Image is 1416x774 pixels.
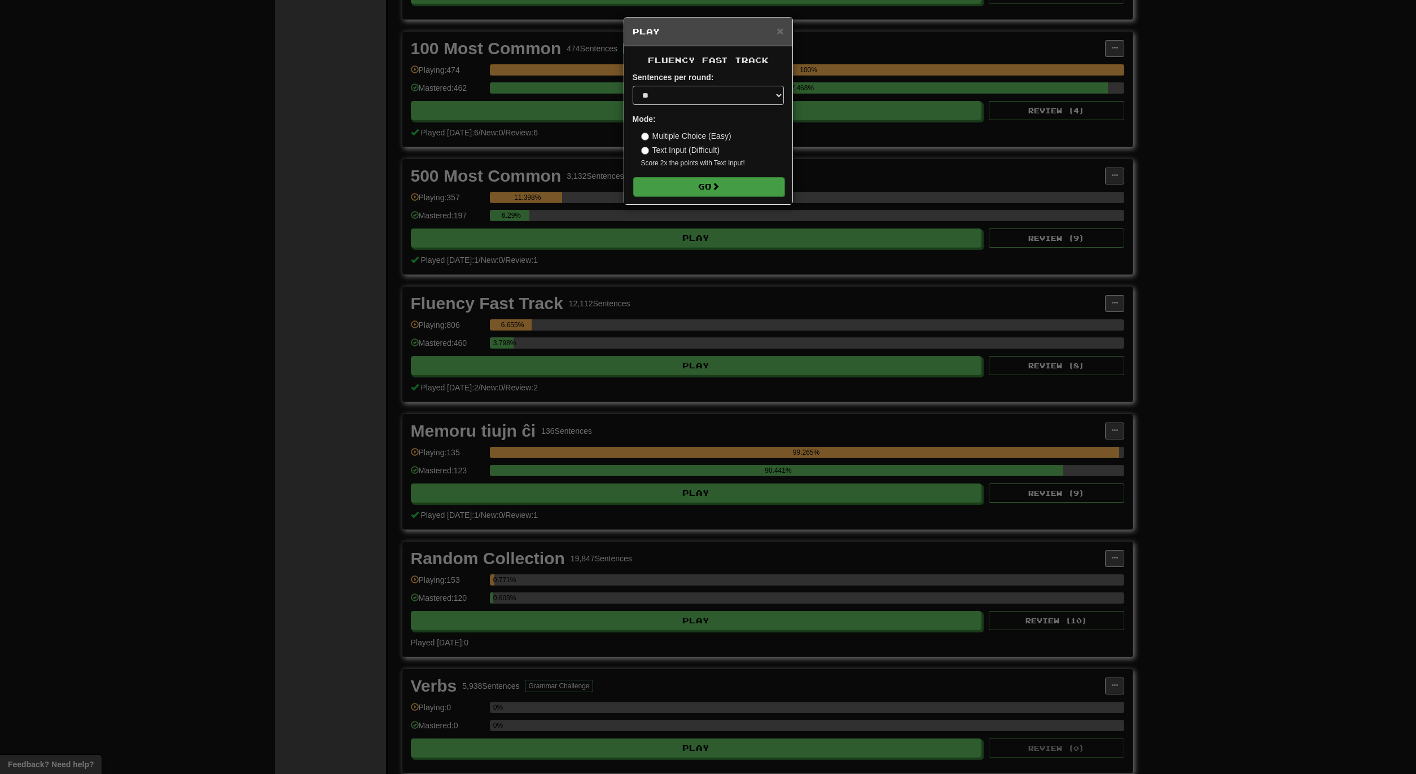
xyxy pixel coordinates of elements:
[641,159,784,168] small: Score 2x the points with Text Input !
[648,55,769,65] span: Fluency Fast Track
[633,26,784,37] h5: Play
[777,24,783,37] span: ×
[641,144,720,156] label: Text Input (Difficult)
[633,115,656,124] strong: Mode:
[777,25,783,37] button: Close
[641,147,649,155] input: Text Input (Difficult)
[641,130,731,142] label: Multiple Choice (Easy)
[641,133,649,140] input: Multiple Choice (Easy)
[633,72,714,83] label: Sentences per round:
[633,177,784,196] button: Go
